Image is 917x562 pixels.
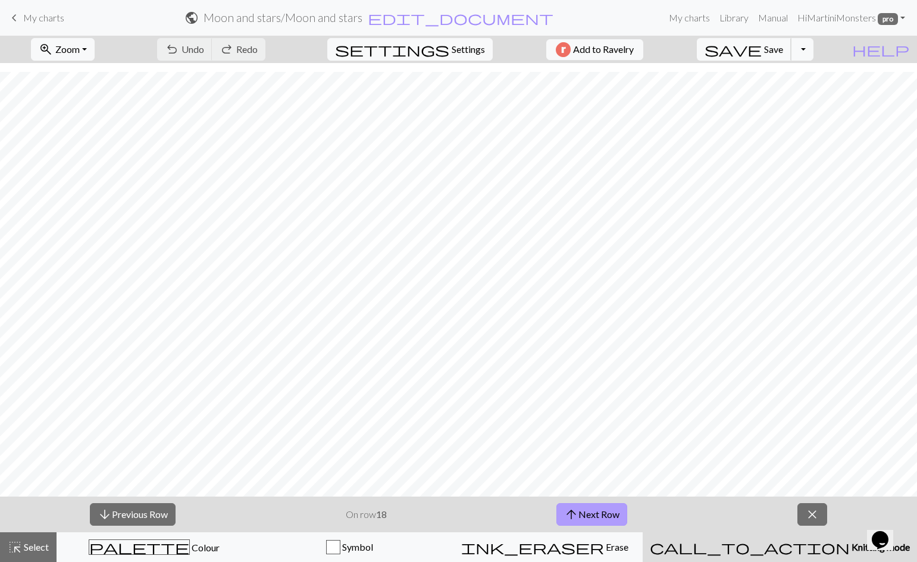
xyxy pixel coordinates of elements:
[346,507,387,522] p: On row
[340,541,373,552] span: Symbol
[705,41,762,58] span: save
[327,38,493,61] button: SettingsSettings
[335,42,449,56] i: Settings
[7,8,64,28] a: My charts
[604,541,628,552] span: Erase
[376,508,387,520] strong: 18
[564,506,578,523] span: arrow_upward
[764,43,783,55] span: Save
[697,38,791,61] button: Save
[461,539,604,555] span: ink_eraser
[650,539,850,555] span: call_to_action
[715,6,753,30] a: Library
[22,541,49,552] span: Select
[335,41,449,58] span: settings
[546,39,643,60] button: Add to Ravelry
[867,514,905,550] iframe: chat widget
[55,43,80,55] span: Zoom
[643,532,917,562] button: Knitting mode
[368,10,553,26] span: edit_document
[447,532,643,562] button: Erase
[556,42,571,57] img: Ravelry
[793,6,910,30] a: HiMartiniMonsters pro
[7,10,21,26] span: keyboard_arrow_left
[23,12,64,23] span: My charts
[184,10,199,26] span: public
[98,506,112,523] span: arrow_downward
[850,541,910,552] span: Knitting mode
[89,539,189,555] span: palette
[57,532,252,562] button: Colour
[805,506,819,523] span: close
[204,11,362,24] h2: Moon and stars / Moon and stars
[664,6,715,30] a: My charts
[878,13,898,25] span: pro
[852,41,909,58] span: help
[190,542,220,553] span: Colour
[452,42,485,56] span: Settings
[573,42,634,57] span: Add to Ravelry
[556,503,627,526] button: Next Row
[31,38,95,61] button: Zoom
[90,503,176,526] button: Previous Row
[753,6,793,30] a: Manual
[8,539,22,555] span: highlight_alt
[39,41,53,58] span: zoom_in
[252,532,447,562] button: Symbol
